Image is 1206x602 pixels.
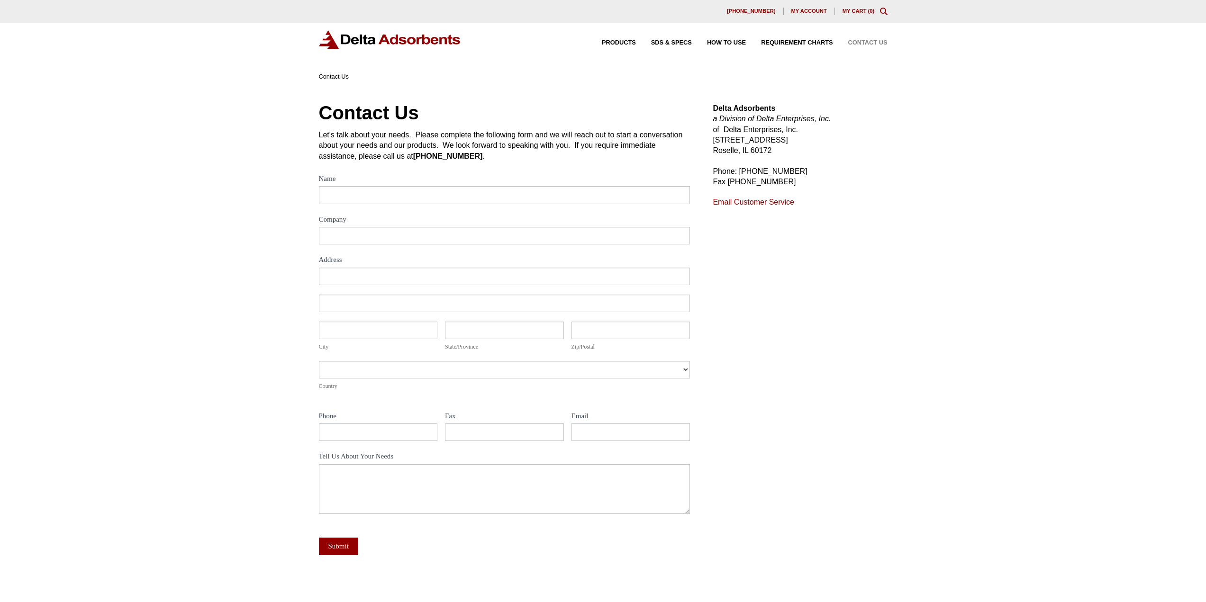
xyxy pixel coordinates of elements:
label: Name [319,173,690,187]
img: Delta Adsorbents [319,30,461,49]
div: City [319,342,438,351]
button: Submit [319,538,358,555]
div: Toggle Modal Content [880,8,888,15]
a: Products [587,40,636,46]
label: Company [319,214,690,227]
a: My account [784,8,835,15]
label: Fax [445,410,564,424]
a: My Cart (0) [843,8,875,14]
label: Email [571,410,690,424]
div: Let's talk about your needs. Please complete the following form and we will reach out to start a ... [319,130,690,162]
div: State/Province [445,342,564,351]
label: Phone [319,410,438,424]
p: Phone: [PHONE_NUMBER] Fax [PHONE_NUMBER] [713,166,887,188]
span: Contact Us [319,73,349,80]
span: Products [602,40,636,46]
label: Tell Us About Your Needs [319,450,690,464]
span: [PHONE_NUMBER] [727,9,776,14]
h1: Contact Us [319,103,690,122]
strong: [PHONE_NUMBER] [413,152,483,160]
em: a Division of Delta Enterprises, Inc. [713,115,831,123]
span: Requirement Charts [761,40,833,46]
a: Contact Us [833,40,888,46]
a: [PHONE_NUMBER] [719,8,784,15]
span: Contact Us [848,40,888,46]
span: SDS & SPECS [651,40,692,46]
p: of Delta Enterprises, Inc. [STREET_ADDRESS] Roselle, IL 60172 [713,103,887,156]
div: Zip/Postal [571,342,690,351]
span: My account [791,9,827,14]
span: 0 [870,8,872,14]
strong: Delta Adsorbents [713,104,775,112]
a: Email Customer Service [713,198,794,206]
span: How to Use [707,40,746,46]
a: Requirement Charts [746,40,833,46]
a: SDS & SPECS [636,40,692,46]
a: How to Use [692,40,746,46]
div: Address [319,254,690,268]
div: Country [319,381,690,391]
